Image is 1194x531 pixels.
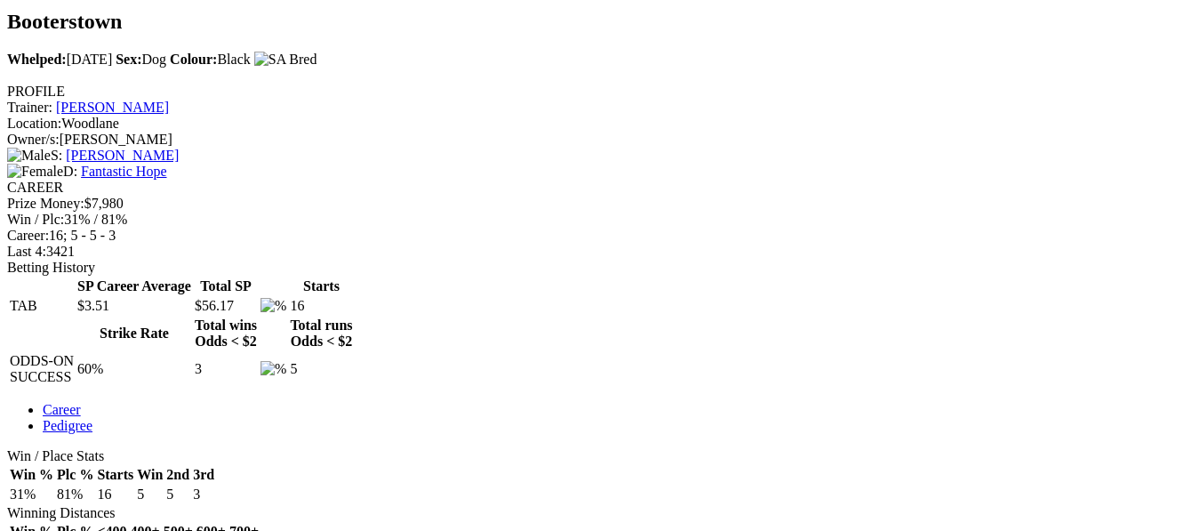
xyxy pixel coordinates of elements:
[136,486,164,503] td: 5
[56,100,169,115] a: [PERSON_NAME]
[170,52,251,67] span: Black
[289,278,353,295] th: Starts
[7,448,1187,464] div: Win / Place Stats
[7,196,84,211] span: Prize Money:
[9,297,75,315] td: TAB
[7,228,1187,244] div: 16; 5 - 5 - 3
[7,164,63,180] img: Female
[43,402,81,417] a: Career
[7,212,1187,228] div: 31% / 81%
[165,486,190,503] td: 5
[289,352,353,386] td: 5
[96,486,134,503] td: 16
[192,466,215,484] th: 3rd
[194,278,258,295] th: Total SP
[260,298,286,314] img: %
[260,361,286,377] img: %
[76,297,192,315] td: $3.51
[43,418,92,433] a: Pedigree
[7,244,46,259] span: Last 4:
[7,212,64,227] span: Win / Plc:
[56,466,94,484] th: Plc %
[7,228,49,243] span: Career:
[81,164,166,179] a: Fantastic Hope
[7,116,61,131] span: Location:
[7,180,1187,196] div: CAREER
[76,317,192,350] th: Strike Rate
[170,52,217,67] b: Colour:
[7,260,1187,276] div: Betting History
[136,466,164,484] th: Win
[116,52,141,67] b: Sex:
[7,10,1187,34] h2: Booterstown
[66,148,179,163] a: [PERSON_NAME]
[7,164,77,179] span: D:
[9,352,75,386] td: ODDS-ON SUCCESS
[289,297,353,315] td: 16
[76,352,192,386] td: 60%
[9,466,54,484] th: Win %
[7,148,62,163] span: S:
[194,317,258,350] th: Total wins Odds < $2
[7,132,60,147] span: Owner/s:
[7,84,1187,100] div: PROFILE
[76,278,192,295] th: SP Career Average
[56,486,94,503] td: 81%
[194,297,258,315] td: $56.17
[194,352,258,386] td: 3
[116,52,166,67] span: Dog
[7,196,1187,212] div: $7,980
[7,52,112,67] span: [DATE]
[7,116,1187,132] div: Woodlane
[192,486,215,503] td: 3
[7,132,1187,148] div: [PERSON_NAME]
[7,52,67,67] b: Whelped:
[7,505,1187,521] div: Winning Distances
[254,52,317,68] img: SA Bred
[9,486,54,503] td: 31%
[7,244,1187,260] div: 3421
[7,100,52,115] span: Trainer:
[165,466,190,484] th: 2nd
[96,466,134,484] th: Starts
[7,148,51,164] img: Male
[289,317,353,350] th: Total runs Odds < $2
